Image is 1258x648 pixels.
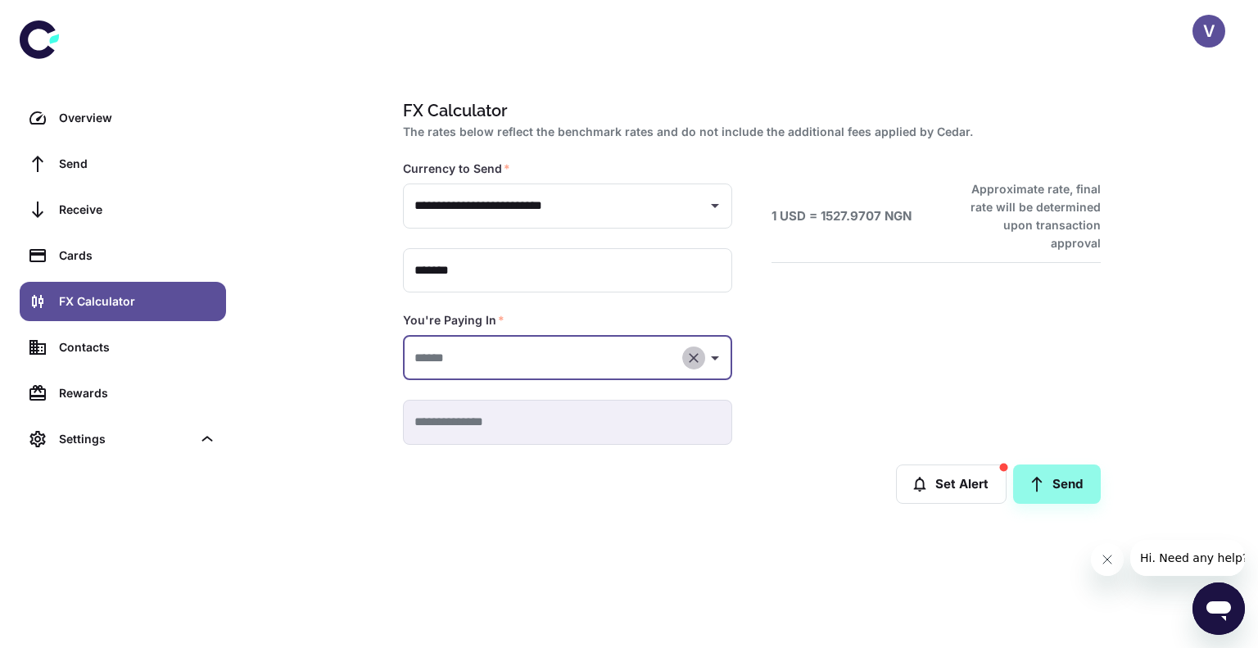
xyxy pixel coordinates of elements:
label: Currency to Send [403,161,510,177]
a: Rewards [20,374,226,413]
button: Clear [682,347,705,369]
span: Hi. Need any help? [10,11,118,25]
a: Send [1013,464,1101,504]
div: Settings [20,419,226,459]
h6: Approximate rate, final rate will be determined upon transaction approval [953,180,1101,252]
a: Receive [20,190,226,229]
div: Send [59,155,216,173]
a: Contacts [20,328,226,367]
button: Set Alert [896,464,1007,504]
button: V [1192,15,1225,48]
div: Cards [59,247,216,265]
label: You're Paying In [403,312,505,329]
div: Settings [59,430,192,448]
iframe: Message from company [1130,540,1245,576]
h1: FX Calculator [403,98,1094,123]
button: Open [704,194,726,217]
div: Contacts [59,338,216,356]
div: Overview [59,109,216,127]
a: Overview [20,98,226,138]
iframe: Button to launch messaging window [1192,582,1245,635]
div: FX Calculator [59,292,216,310]
a: Cards [20,236,226,275]
a: FX Calculator [20,282,226,321]
button: Open [704,347,726,369]
a: Send [20,144,226,184]
div: Receive [59,201,216,219]
h6: 1 USD = 1527.9707 NGN [772,207,912,226]
iframe: Close message [1091,543,1124,576]
div: Rewards [59,384,216,402]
